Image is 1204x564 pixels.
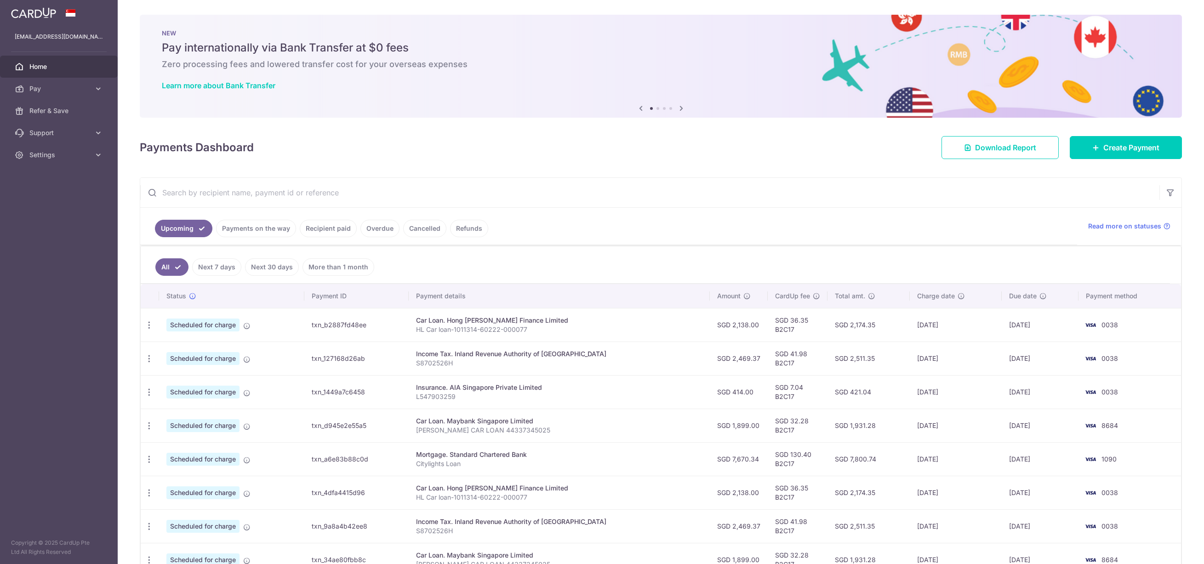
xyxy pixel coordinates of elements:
span: Amount [717,291,741,301]
td: [DATE] [1002,375,1078,409]
td: txn_127168d26ab [304,342,409,375]
span: Scheduled for charge [166,453,240,466]
div: Car Loan. Maybank Singapore Limited [416,416,702,426]
td: SGD 32.28 B2C17 [768,409,827,442]
td: [DATE] [910,442,1002,476]
td: SGD 41.98 B2C17 [768,342,827,375]
div: Car Loan. Hong [PERSON_NAME] Finance Limited [416,484,702,493]
span: Home [29,62,90,71]
td: SGD 2,174.35 [827,308,910,342]
td: SGD 36.35 B2C17 [768,308,827,342]
a: Next 7 days [192,258,241,276]
span: Total amt. [835,291,865,301]
th: Payment details [409,284,710,308]
td: [DATE] [910,308,1002,342]
p: Citylights Loan [416,459,702,468]
span: 8684 [1101,556,1118,564]
span: 8684 [1101,422,1118,429]
p: [PERSON_NAME] CAR LOAN 44337345025 [416,426,702,435]
span: Create Payment [1103,142,1159,153]
td: [DATE] [910,476,1002,509]
a: Download Report [942,136,1059,159]
td: SGD 2,511.35 [827,509,910,543]
a: Cancelled [403,220,446,237]
span: Scheduled for charge [166,486,240,499]
div: Mortgage. Standard Chartered Bank [416,450,702,459]
td: [DATE] [910,375,1002,409]
td: SGD 130.40 B2C17 [768,442,827,476]
p: S8702526H [416,526,702,536]
p: HL Car loan-1011314-60222-000077 [416,325,702,334]
a: Read more on statuses [1088,222,1170,231]
span: Support [29,128,90,137]
td: SGD 7,800.74 [827,442,910,476]
td: txn_9a8a4b42ee8 [304,509,409,543]
img: Bank Card [1081,387,1100,398]
span: Scheduled for charge [166,419,240,432]
span: Charge date [917,291,955,301]
span: Due date [1009,291,1037,301]
td: SGD 36.35 B2C17 [768,476,827,509]
img: Bank Card [1081,353,1100,364]
span: 0038 [1101,321,1118,329]
span: Scheduled for charge [166,520,240,533]
a: Recipient paid [300,220,357,237]
span: Status [166,291,186,301]
a: Refunds [450,220,488,237]
img: Bank Card [1081,454,1100,465]
span: Pay [29,84,90,93]
td: [DATE] [910,509,1002,543]
td: [DATE] [1002,442,1078,476]
p: S8702526H [416,359,702,368]
h4: Payments Dashboard [140,139,254,156]
td: [DATE] [1002,342,1078,375]
td: [DATE] [1002,509,1078,543]
a: Next 30 days [245,258,299,276]
td: SGD 421.04 [827,375,910,409]
td: txn_1449a7c6458 [304,375,409,409]
img: Bank Card [1081,521,1100,532]
span: 0038 [1101,354,1118,362]
a: More than 1 month [302,258,374,276]
td: txn_4dfa4415d96 [304,476,409,509]
td: SGD 2,138.00 [710,308,768,342]
p: L547903259 [416,392,702,401]
span: Scheduled for charge [166,386,240,399]
div: Income Tax. Inland Revenue Authority of [GEOGRAPHIC_DATA] [416,349,702,359]
span: 0038 [1101,522,1118,530]
span: 0038 [1101,489,1118,496]
span: CardUp fee [775,291,810,301]
span: Refer & Save [29,106,90,115]
div: Car Loan. Maybank Singapore Limited [416,551,702,560]
td: SGD 41.98 B2C17 [768,509,827,543]
span: Settings [29,150,90,160]
span: Scheduled for charge [166,319,240,331]
td: [DATE] [910,409,1002,442]
th: Payment method [1078,284,1181,308]
td: SGD 2,511.35 [827,342,910,375]
td: SGD 2,174.35 [827,476,910,509]
td: txn_b2887fd48ee [304,308,409,342]
span: Read more on statuses [1088,222,1161,231]
span: 0038 [1101,388,1118,396]
td: SGD 2,469.37 [710,509,768,543]
td: [DATE] [1002,308,1078,342]
td: SGD 2,138.00 [710,476,768,509]
a: Payments on the way [216,220,296,237]
p: NEW [162,29,1160,37]
img: Bank Card [1081,420,1100,431]
span: Scheduled for charge [166,352,240,365]
img: Bank Card [1081,319,1100,330]
p: [EMAIL_ADDRESS][DOMAIN_NAME] [15,32,103,41]
h6: Zero processing fees and lowered transfer cost for your overseas expenses [162,59,1160,70]
td: SGD 1,899.00 [710,409,768,442]
div: Car Loan. Hong [PERSON_NAME] Finance Limited [416,316,702,325]
td: [DATE] [1002,409,1078,442]
h5: Pay internationally via Bank Transfer at $0 fees [162,40,1160,55]
td: SGD 2,469.37 [710,342,768,375]
iframe: Opens a widget where you can find more information [1145,536,1195,559]
td: [DATE] [1002,476,1078,509]
td: [DATE] [910,342,1002,375]
img: Bank transfer banner [140,15,1182,118]
input: Search by recipient name, payment id or reference [140,178,1159,207]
